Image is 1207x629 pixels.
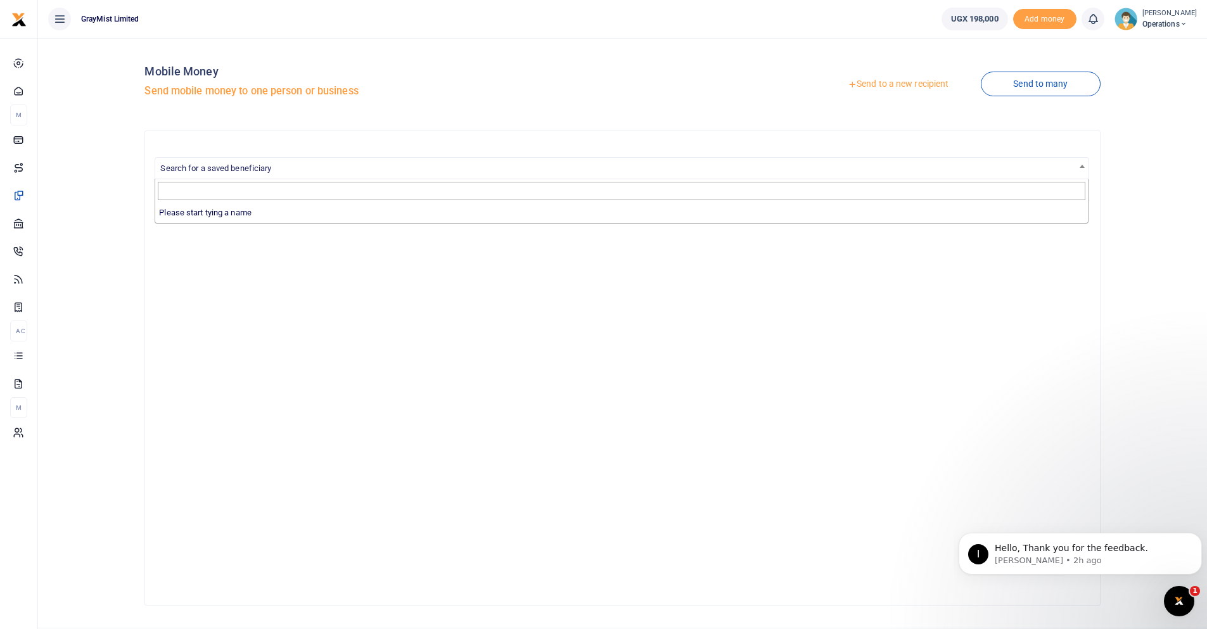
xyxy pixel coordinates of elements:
li: Toup your wallet [1013,9,1076,30]
iframe: Intercom notifications message [954,506,1207,595]
input: Search [158,182,1085,201]
a: profile-user [PERSON_NAME] Operations [1114,8,1197,30]
a: logo-small logo-large logo-large [11,14,27,23]
small: [PERSON_NAME] [1142,8,1197,19]
h5: Send mobile money to one person or business [144,85,617,98]
li: M [10,105,27,125]
span: UGX 198,000 [951,13,999,25]
span: 1 [1190,586,1200,596]
span: Operations [1142,18,1197,30]
li: Ac [10,321,27,341]
span: Search for a saved beneficiary [155,158,1088,177]
a: UGX 198,000 [942,8,1008,30]
li: Please start tying a name [155,203,1088,223]
a: Add money [1013,13,1076,23]
img: logo-small [11,12,27,27]
li: Wallet ballance [936,8,1013,30]
h4: Mobile Money [144,65,617,79]
span: Search for a saved beneficiary [160,163,271,173]
span: GrayMist Limited [76,13,144,25]
a: Send to many [981,72,1100,96]
img: profile-user [1114,8,1137,30]
span: Add money [1013,9,1076,30]
iframe: Intercom live chat [1164,586,1194,616]
span: Search for a saved beneficiary [155,157,1089,179]
a: Send to a new recipient [815,73,981,96]
li: M [10,397,27,418]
